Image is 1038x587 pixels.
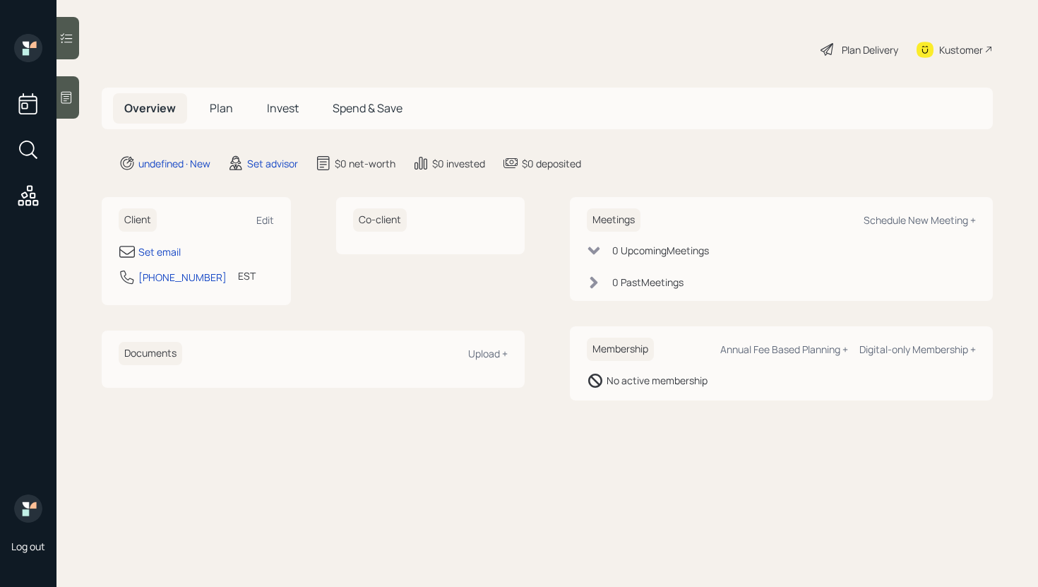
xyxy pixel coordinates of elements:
div: Schedule New Meeting + [864,213,976,227]
span: Overview [124,100,176,116]
div: 0 Past Meeting s [612,275,684,290]
div: $0 invested [432,156,485,171]
div: $0 deposited [522,156,581,171]
h6: Membership [587,338,654,361]
span: Plan [210,100,233,116]
div: No active membership [607,373,708,388]
div: $0 net-worth [335,156,395,171]
h6: Documents [119,342,182,365]
span: Invest [267,100,299,116]
div: Upload + [468,347,508,360]
div: [PHONE_NUMBER] [138,270,227,285]
div: Edit [256,213,274,227]
div: 0 Upcoming Meeting s [612,243,709,258]
div: Set email [138,244,181,259]
h6: Client [119,208,157,232]
div: Log out [11,540,45,553]
h6: Meetings [587,208,640,232]
h6: Co-client [353,208,407,232]
div: EST [238,268,256,283]
div: undefined · New [138,156,210,171]
div: Digital-only Membership + [859,343,976,356]
div: Kustomer [939,42,983,57]
img: retirable_logo.png [14,494,42,523]
div: Plan Delivery [842,42,898,57]
div: Set advisor [247,156,298,171]
span: Spend & Save [333,100,402,116]
div: Annual Fee Based Planning + [720,343,848,356]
